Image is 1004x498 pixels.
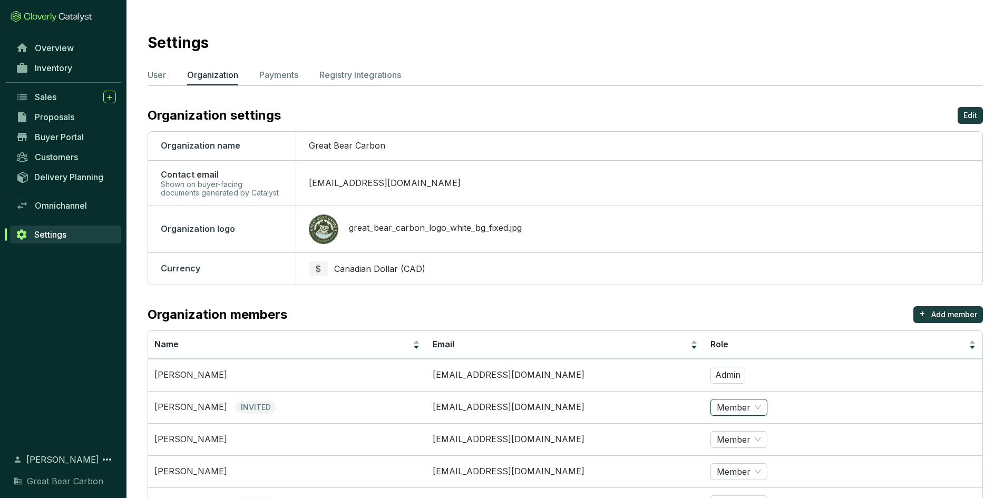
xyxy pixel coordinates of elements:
a: Customers [11,148,121,166]
span: Settings [34,229,66,240]
span: [PERSON_NAME] [26,453,99,466]
span: Role [710,339,728,349]
a: Omnichannel [11,197,121,214]
span: Name [154,339,179,349]
img: logo [309,214,338,244]
span: Great Bear Carbon [27,475,103,487]
a: Inventory [11,59,121,77]
span: [EMAIL_ADDRESS][DOMAIN_NAME] [309,178,461,188]
h2: Settings [148,32,209,54]
p: Payments [259,69,298,81]
span: Delivery Planning [34,172,103,182]
td: pstewart@greatbearcarbon.ca [426,391,705,423]
span: Organization logo [161,223,235,234]
p: [PERSON_NAME] [154,466,227,477]
span: Currency [161,263,200,274]
span: Customers [35,152,78,162]
p: + [919,306,925,321]
p: Organization [187,69,238,81]
td: jpallant@greatbearcarbon.ca [426,455,705,487]
span: great_bear_carbon_logo_white_bg_fixed.jpg [349,222,522,236]
p: [PERSON_NAME] [154,369,227,381]
span: Organization name [161,140,240,151]
p: Organization members [148,306,287,323]
span: Great Bear Carbon [309,140,385,151]
span: Overview [35,43,74,53]
td: llau@greatbearcarbon.ca [426,423,705,455]
p: Add member [931,309,977,320]
a: Proposals [11,108,121,126]
span: Proposals [35,112,74,122]
span: Member [717,464,761,480]
a: Sales [11,88,121,106]
span: Member [717,432,761,447]
td: zheath@greatbearcarbon.ca [426,359,705,391]
span: Buyer Portal [35,132,84,142]
button: +Add member [913,306,983,323]
a: Settings [10,226,121,243]
p: Edit [963,110,977,121]
a: Overview [11,39,121,57]
span: Inventory [35,63,72,73]
span: Omnichannel [35,200,87,211]
p: User [148,69,166,81]
p: Organization settings [148,107,281,124]
button: Edit [958,107,983,124]
span: INVITED [236,401,276,414]
span: Member [717,399,761,415]
div: Contact email [161,169,283,181]
p: Admin [710,367,745,384]
div: Shown on buyer-facing documents generated by Catalyst [161,180,283,197]
a: Buyer Portal [11,128,121,146]
span: Canadian Dollar (CAD) [334,263,425,274]
span: $ [315,262,321,275]
a: Delivery Planning [11,168,121,185]
p: Registry Integrations [319,69,401,81]
span: Email [433,339,454,349]
p: [PERSON_NAME] [154,402,227,413]
span: Sales [35,92,56,102]
p: [PERSON_NAME] [154,434,227,445]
